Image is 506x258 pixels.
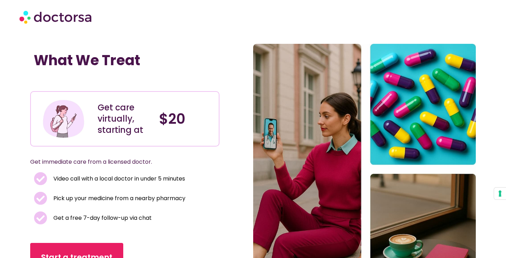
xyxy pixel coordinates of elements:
h1: What We Treat [34,52,216,69]
div: Get care virtually, starting at [98,102,152,136]
span: Video call with a local doctor in under 5 minutes [52,174,185,184]
p: Get immediate care from a licensed doctor. [30,157,203,167]
iframe: Customer reviews powered by Trustpilot [34,76,139,84]
img: Illustration depicting a young woman in a casual outfit, engaged with her smartphone. She has a p... [42,97,85,141]
h4: $20 [159,110,213,127]
button: Your consent preferences for tracking technologies [494,188,506,199]
span: Get a free 7-day follow-up via chat [52,213,152,223]
span: Pick up your medicine from a nearby pharmacy [52,193,185,203]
